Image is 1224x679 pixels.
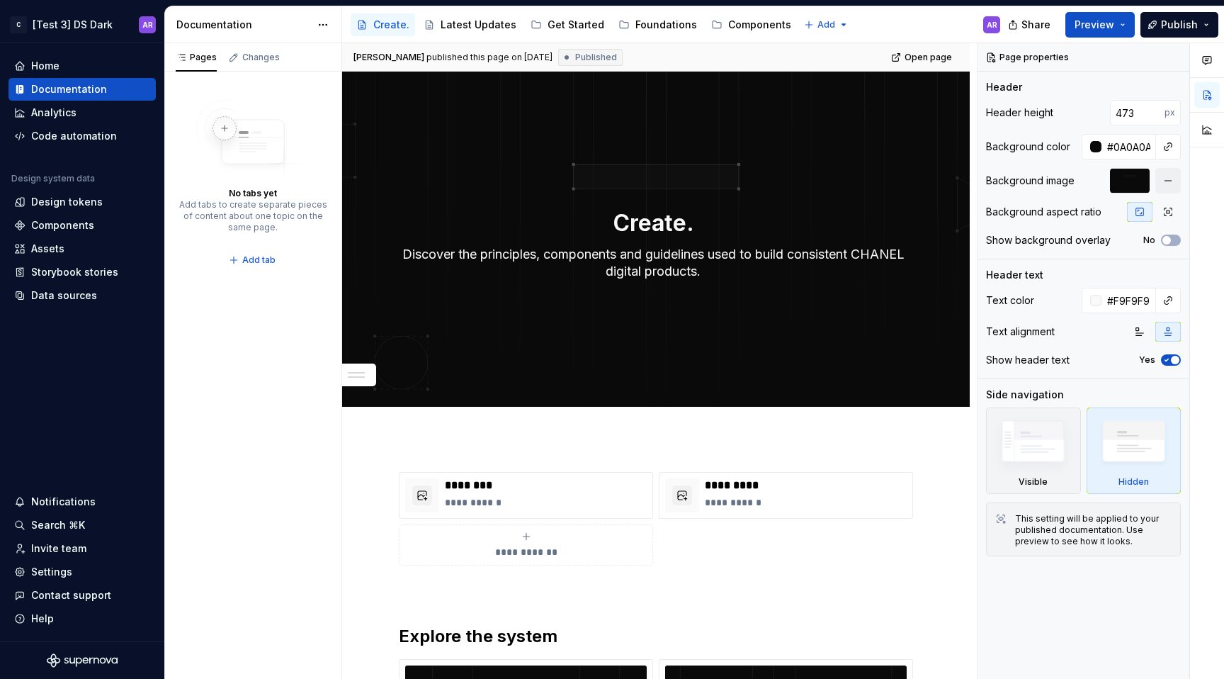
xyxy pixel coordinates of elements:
span: Publish [1161,18,1198,32]
div: Assets [31,242,64,256]
button: Help [8,607,156,630]
div: Search ⌘K [31,518,85,532]
span: Published [575,52,617,63]
div: Header text [986,268,1043,282]
span: [PERSON_NAME] [353,52,424,63]
div: Add tabs to create separate pieces of content about one topic on the same page. [178,199,327,233]
div: Text alignment [986,325,1055,339]
div: Pages [176,52,217,63]
h2: Explore the system [399,625,913,648]
div: Background image [986,174,1075,188]
div: Header height [986,106,1053,120]
div: Documentation [31,82,107,96]
div: Design system data [11,173,95,184]
button: C[Test 3] DS DarkAR [3,9,161,40]
input: Auto [1101,134,1156,159]
div: Text color [986,293,1034,308]
a: Home [8,55,156,77]
svg: Supernova Logo [47,653,118,668]
button: Add tab [225,250,282,270]
div: Foundations [635,18,697,32]
a: Design tokens [8,191,156,213]
div: Components [31,218,94,232]
div: AR [142,19,153,30]
input: Auto [1110,100,1164,125]
a: Storybook stories [8,261,156,284]
button: Contact support [8,584,156,607]
a: Settings [8,561,156,583]
div: No tabs yet [229,188,277,199]
textarea: Discover the principles, components and guidelines used to build consistent CHANEL digital products. [396,243,910,283]
a: Components [705,13,797,36]
div: Storybook stories [31,265,118,279]
button: Add [800,15,853,35]
div: Hidden [1087,408,1181,494]
a: Invite team [8,537,156,560]
div: Visible [986,408,1081,494]
div: [Test 3] DS Dark [33,18,113,32]
label: Yes [1139,354,1155,366]
div: Code automation [31,129,117,143]
a: Open page [887,47,958,67]
div: AR [987,19,997,30]
div: Data sources [31,288,97,303]
span: Preview [1075,18,1114,32]
div: Design tokens [31,195,103,209]
button: Notifications [8,490,156,513]
a: Get Started [525,13,610,36]
button: Preview [1065,12,1135,38]
span: Open page [905,52,952,63]
div: Hidden [1118,476,1149,488]
a: Assets [8,237,156,260]
span: Add tab [242,254,276,266]
div: Documentation [176,18,310,32]
div: Page tree [351,11,797,39]
a: Data sources [8,284,156,307]
a: Analytics [8,101,156,124]
div: Help [31,612,54,626]
div: Create. [373,18,409,32]
div: published this page on [DATE] [426,52,552,63]
div: Background color [986,140,1070,154]
div: Settings [31,565,72,579]
a: Components [8,214,156,237]
div: Background aspect ratio [986,205,1101,219]
div: Visible [1019,476,1048,488]
span: Add [817,19,835,30]
div: Latest Updates [441,18,516,32]
div: Analytics [31,106,76,120]
div: This setting will be applied to your published documentation. Use preview to see how it looks. [1015,513,1172,547]
div: Show header text [986,353,1070,367]
p: px [1164,107,1175,118]
a: Documentation [8,78,156,101]
div: Header [986,80,1022,94]
div: Show background overlay [986,233,1111,247]
div: C [10,16,27,33]
textarea: Create. [396,206,910,240]
button: Search ⌘K [8,514,156,537]
input: Auto [1101,288,1156,313]
div: Side navigation [986,388,1064,402]
a: Code automation [8,125,156,147]
div: Changes [242,52,280,63]
div: Invite team [31,541,86,556]
button: Share [1001,12,1060,38]
div: Home [31,59,59,73]
div: Get Started [548,18,604,32]
div: Notifications [31,495,96,509]
span: Share [1021,18,1050,32]
a: Latest Updates [418,13,522,36]
div: Components [728,18,791,32]
a: Create. [351,13,415,36]
a: Foundations [613,13,703,36]
label: No [1143,235,1155,246]
button: Publish [1140,12,1218,38]
div: Contact support [31,588,111,602]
